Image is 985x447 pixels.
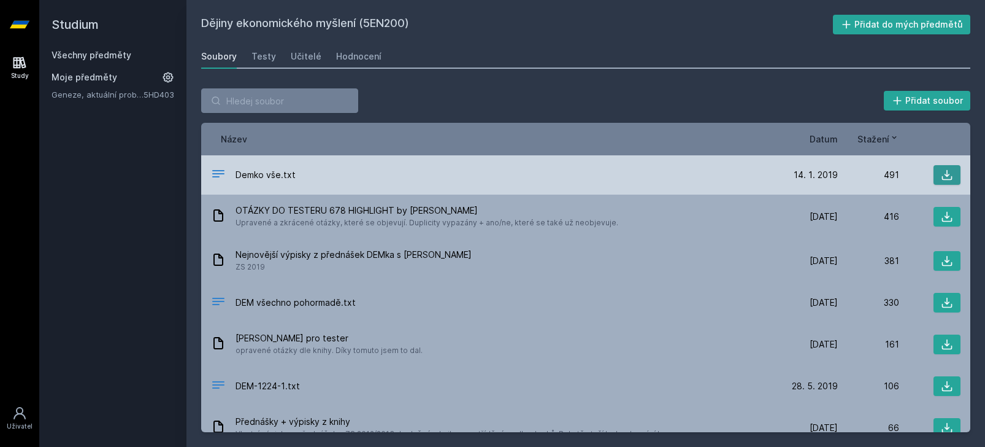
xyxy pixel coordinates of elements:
a: Učitelé [291,44,321,69]
a: Geneze, aktuální problémy a budoucnost Evropské unie [52,88,144,101]
span: Moje předměty [52,71,117,84]
span: 28. 5. 2019 [792,380,838,392]
span: Stažení [857,133,889,146]
button: Přidat soubor [884,91,971,111]
div: 416 [838,211,899,223]
a: Testy [251,44,276,69]
button: Název [221,133,247,146]
input: Hledej soubor [201,88,358,113]
div: 330 [838,297,899,309]
div: Soubory [201,50,237,63]
span: Demko vše.txt [236,169,296,181]
div: Uživatel [7,422,33,431]
div: 381 [838,255,899,267]
a: Uživatel [2,400,37,437]
a: Všechny předměty [52,50,131,60]
a: Soubory [201,44,237,69]
a: Study [2,49,37,87]
span: Nejnovější výpisky z přednášek DEMka s [PERSON_NAME] [236,249,472,261]
h2: Dějiny ekonomického myšlení (5EN200) [201,15,833,34]
span: 14. 1. 2019 [794,169,838,181]
div: 66 [838,422,899,434]
span: [DATE] [810,297,838,309]
span: Vlastní výpisky z přednášek v ZS 2012/2013 doplněné z knihy a roztříděné podle okruhů. Bohatě sta... [236,428,680,440]
span: [PERSON_NAME] pro tester [236,332,423,344]
span: DEM-1224-1.txt [236,380,300,392]
span: Přednášky + výpisky z knihy [236,416,680,428]
div: 491 [838,169,899,181]
span: [DATE] [810,255,838,267]
div: TXT [211,294,226,312]
span: [DATE] [810,422,838,434]
button: Datum [810,133,838,146]
button: Stažení [857,133,899,146]
div: Study [11,71,29,80]
div: 161 [838,338,899,351]
span: Upravené a zkrácené otázky, které se objevují. Duplicity vypazány + ano/ne, které se také už neob... [236,217,618,229]
span: [DATE] [810,211,838,223]
div: TXT [211,378,226,395]
div: Testy [251,50,276,63]
a: 5HD403 [144,90,174,99]
div: TXT [211,166,226,184]
a: Hodnocení [336,44,381,69]
span: opravené otázky dle knihy. Díky tomuto jsem to dal. [236,344,423,357]
button: Přidat do mých předmětů [833,15,971,34]
span: DEM všechno pohormadě.txt [236,297,356,309]
div: Učitelé [291,50,321,63]
span: ZS 2019 [236,261,472,273]
span: OTÁZKY DO TESTERU 678 HIGHLIGHT by [PERSON_NAME] [236,204,618,217]
span: [DATE] [810,338,838,351]
div: Hodnocení [336,50,381,63]
div: 106 [838,380,899,392]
